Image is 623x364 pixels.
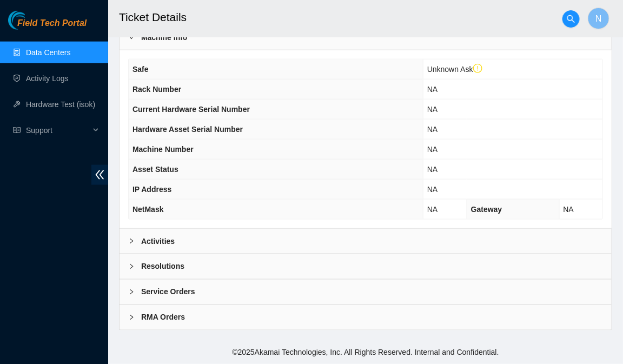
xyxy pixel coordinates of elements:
[120,305,612,330] div: RMA Orders
[120,254,612,279] div: Resolutions
[120,280,612,305] div: Service Orders
[26,48,70,57] a: Data Centers
[141,235,175,247] b: Activities
[13,127,21,134] span: read
[427,205,438,214] span: NA
[141,31,188,43] b: Machine Info
[132,145,194,154] span: Machine Number
[132,185,171,194] span: IP Address
[120,229,612,254] div: Activities
[128,289,135,295] span: right
[26,74,69,83] a: Activity Logs
[17,18,87,29] span: Field Tech Portal
[141,312,185,323] b: RMA Orders
[132,65,149,74] span: Safe
[471,205,502,214] span: Gateway
[427,165,438,174] span: NA
[595,12,602,25] span: N
[473,64,483,74] span: exclamation-circle
[26,100,95,109] a: Hardware Test (isok)
[427,145,438,154] span: NA
[26,120,90,141] span: Support
[120,25,612,50] div: Machine Info
[132,85,181,94] span: Rack Number
[427,125,438,134] span: NA
[141,286,195,298] b: Service Orders
[564,205,574,214] span: NA
[128,314,135,321] span: right
[8,19,87,34] a: Akamai TechnologiesField Tech Portal
[427,85,438,94] span: NA
[128,263,135,270] span: right
[132,205,164,214] span: NetMask
[132,165,178,174] span: Asset Status
[588,8,609,29] button: N
[8,11,55,30] img: Akamai Technologies
[128,238,135,244] span: right
[563,15,579,23] span: search
[132,105,250,114] span: Current Hardware Serial Number
[108,341,623,364] footer: © 2025 Akamai Technologies, Inc. All Rights Reserved. Internal and Confidential.
[427,105,438,114] span: NA
[91,165,108,185] span: double-left
[427,65,482,74] span: Unknown Ask
[562,10,580,28] button: search
[141,261,184,273] b: Resolutions
[132,125,243,134] span: Hardware Asset Serial Number
[128,34,135,41] span: right
[427,185,438,194] span: NA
